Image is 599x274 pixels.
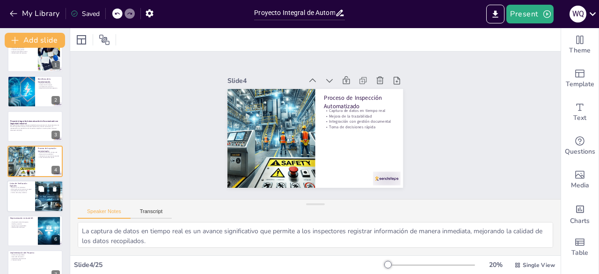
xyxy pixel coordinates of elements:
span: Single View [523,261,555,269]
p: Mejora de la eficiencia [10,47,35,49]
p: Cumplimiento normativo [38,85,60,87]
div: W Q [570,6,586,22]
div: Layout [74,32,89,47]
span: Theme [569,45,591,56]
div: 1 [51,61,60,69]
input: Insert title [254,6,335,20]
p: Mejora de la eficiencia operativa [38,87,60,89]
button: Export to PowerPoint [486,5,504,23]
p: Representación en AutoCAD [10,217,35,220]
div: 3 [7,111,63,142]
p: Precisión en la gestión [10,49,35,51]
div: Add ready made slides [561,62,599,96]
p: Captura de datos en tiempo real [38,152,60,154]
div: Slide 4 / 25 [74,260,385,269]
p: Integración con gestión documental [321,130,360,193]
p: Beneficios de la Automatización [38,78,60,83]
span: Questions [565,147,595,157]
p: Actualización en tiempo real [10,190,32,192]
p: Reducción de errores [38,82,60,84]
button: Transcript [131,208,172,219]
span: Table [571,248,588,258]
button: Add slide [5,33,65,48]
p: Toma de decisiones rápida [38,157,60,159]
p: Análisis de necesidades [10,254,60,256]
button: Delete Slide [49,183,60,194]
div: 4 [7,146,63,177]
p: Proceso de Inspección Automatizado [38,147,60,152]
p: Generated with [URL] [10,129,60,131]
p: Listas de Verificación Digitales [10,182,32,187]
div: 1 [7,41,63,72]
div: Get real-time input from your audience [561,129,599,163]
span: Text [573,113,586,123]
p: Cultura de trabajo moderna [10,192,32,193]
p: Capacitación del personal [10,258,60,259]
p: Mejora de la trazabilidad [325,127,365,191]
p: Transición fluida [10,259,60,261]
strong: Proyecto Integral de Automatización de Documentación en Seguridad Industrial [10,120,58,125]
p: Optimización del layout [10,227,35,229]
div: Saved [71,9,100,18]
textarea: La captura de datos en tiempo real es un avance significativo que permite a los inspectores regis... [78,222,553,248]
button: Present [506,5,553,23]
span: Template [566,79,594,89]
p: Toma de decisiones rápida [316,133,356,196]
p: Modernización de procesos [10,52,35,54]
p: Auditorías más eficientes [10,186,32,188]
div: Add text boxes [561,96,599,129]
p: Proceso de Inspección Automatizado [333,117,382,186]
div: 5 [7,180,63,212]
p: Integración con gestión documental [38,155,60,157]
p: Implementación del Proyecto [10,252,60,255]
p: Mejora de la trazabilidad [38,154,60,156]
div: 20 % [484,260,507,269]
button: Speaker Notes [78,208,131,219]
div: Slide 4 [307,25,351,94]
div: 3 [51,131,60,139]
span: Media [571,180,589,191]
div: 5 [52,200,60,209]
p: Eliminación de formularios en papel [10,188,32,190]
p: Desarrollo del sistema [10,256,60,258]
div: Add a table [561,230,599,264]
div: 6 [7,215,63,246]
span: Charts [570,216,590,226]
p: Aceleración de tiempos [38,84,60,86]
div: Add charts and graphs [561,197,599,230]
div: Change the overall theme [561,28,599,62]
p: Captura de datos en tiempo real [330,124,370,188]
div: 4 [51,166,60,174]
p: Esta presentación aborda un proyecto diseñado para automatizar la documentación en el área de seg... [10,124,60,129]
p: Visualización clara del espacio [10,222,35,223]
p: Ajustes según necesidades [10,225,35,227]
p: Detalle y precisión [10,223,35,225]
div: 2 [51,96,60,104]
span: Position [99,34,110,45]
button: My Library [7,6,64,21]
p: Acceso a información crítica [10,51,35,52]
button: W Q [570,5,586,23]
div: 2 [7,76,63,107]
div: Add images, graphics, shapes or video [561,163,599,197]
div: 6 [51,235,60,244]
button: Duplicate Slide [36,183,47,194]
